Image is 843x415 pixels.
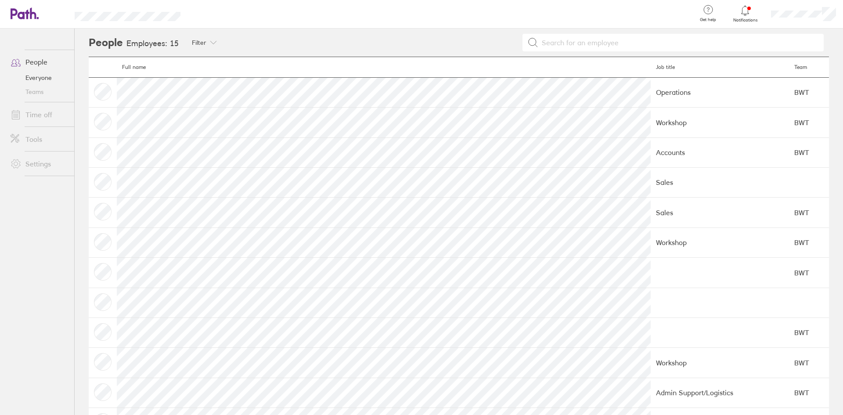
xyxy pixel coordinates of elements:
[4,130,74,148] a: Tools
[4,106,74,123] a: Time off
[651,57,789,78] th: Job title
[789,258,829,288] td: BWT
[789,137,829,167] td: BWT
[89,29,123,57] h2: People
[651,348,789,378] td: Workshop
[4,53,74,71] a: People
[117,57,651,78] th: Full name
[789,378,829,408] td: BWT
[731,4,760,23] a: Notifications
[694,17,722,22] span: Get help
[651,167,789,197] td: Sales
[651,227,789,257] td: Workshop
[651,378,789,408] td: Admin Support/Logistics
[4,155,74,173] a: Settings
[651,198,789,227] td: Sales
[651,77,789,107] td: Operations
[789,57,829,78] th: Team
[789,77,829,107] td: BWT
[731,18,760,23] span: Notifications
[651,137,789,167] td: Accounts
[789,198,829,227] td: BWT
[192,39,206,46] span: Filter
[4,71,74,85] a: Everyone
[651,108,789,137] td: Workshop
[789,348,829,378] td: BWT
[789,108,829,137] td: BWT
[538,34,819,51] input: Search for an employee
[126,39,179,48] h3: Employees: 15
[789,318,829,347] td: BWT
[789,227,829,257] td: BWT
[4,85,74,99] a: Teams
